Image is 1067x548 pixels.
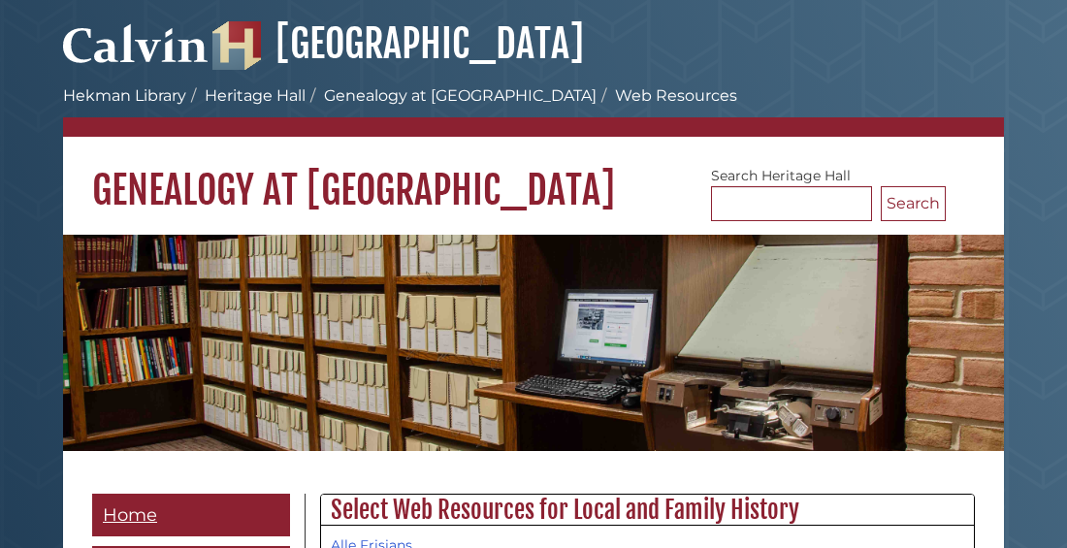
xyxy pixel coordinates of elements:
[92,494,290,537] a: Home
[63,16,209,70] img: Calvin
[881,186,946,221] button: Search
[212,21,261,70] img: Hekman Library Logo
[63,86,186,105] a: Hekman Library
[597,84,737,108] li: Web Resources
[212,19,584,68] a: [GEOGRAPHIC_DATA]
[63,137,1004,214] h1: Genealogy at [GEOGRAPHIC_DATA]
[63,45,209,62] a: Calvin University
[324,86,597,105] a: Genealogy at [GEOGRAPHIC_DATA]
[321,495,974,526] h2: Select Web Resources for Local and Family History
[63,84,1004,137] nav: breadcrumb
[103,504,157,526] span: Home
[205,86,306,105] a: Heritage Hall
